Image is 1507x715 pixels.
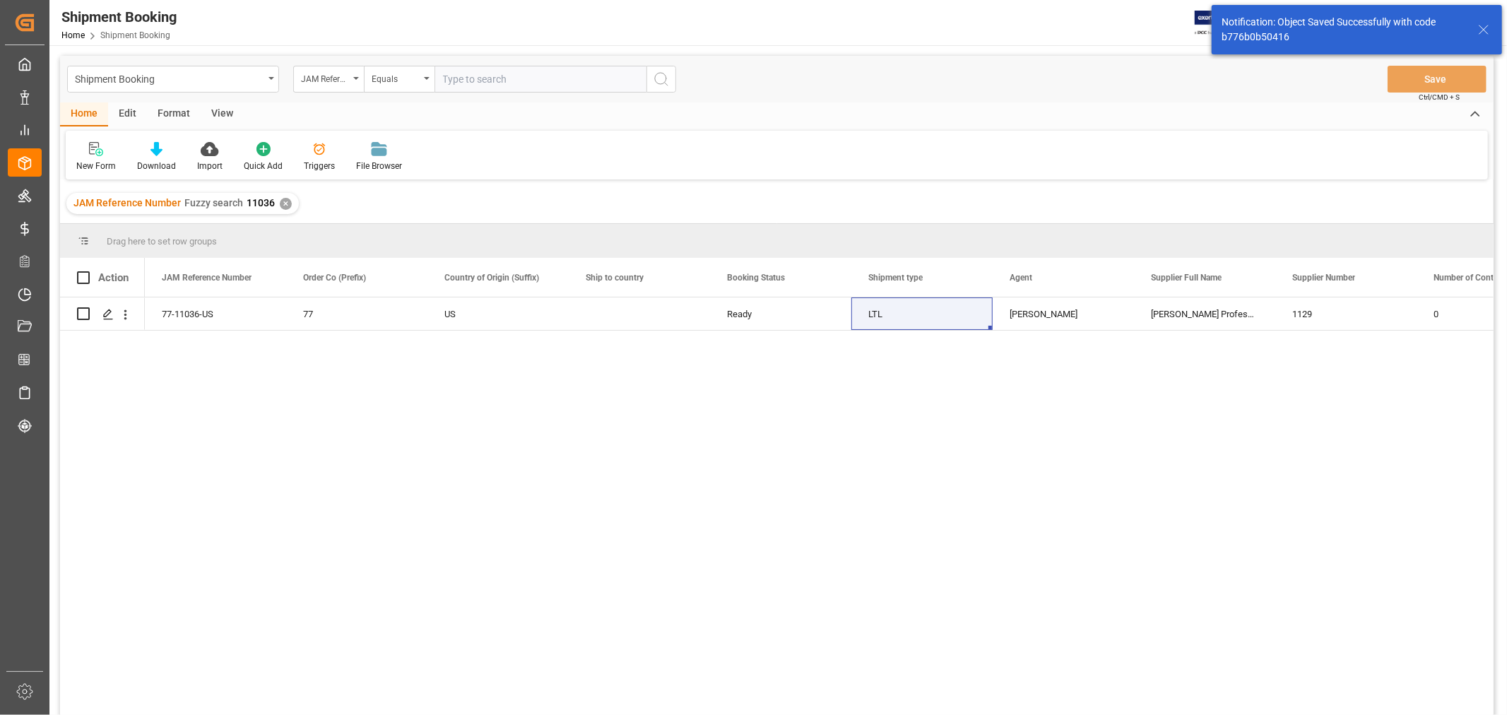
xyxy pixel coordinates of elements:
div: Download [137,160,176,172]
span: Shipment type [868,273,923,283]
div: File Browser [356,160,402,172]
span: 11036 [247,197,275,208]
div: New Form [76,160,116,172]
span: Ctrl/CMD + S [1419,92,1460,102]
span: Fuzzy search [184,197,243,208]
div: Quick Add [244,160,283,172]
div: JAM Reference Number [301,69,349,85]
div: Edit [108,102,147,126]
button: open menu [364,66,435,93]
div: LTL [868,298,976,331]
div: View [201,102,244,126]
div: Action [98,271,129,284]
span: Ship to country [586,273,644,283]
div: Import [197,160,223,172]
div: Triggers [304,160,335,172]
div: Ready [727,298,834,331]
button: open menu [67,66,279,93]
div: [PERSON_NAME] [1010,298,1117,331]
div: Shipment Booking [75,69,264,87]
div: Equals [372,69,420,85]
div: 77 [303,298,410,331]
button: search button [646,66,676,93]
span: Agent [1010,273,1032,283]
button: open menu [293,66,364,93]
div: US [444,298,552,331]
span: Drag here to set row groups [107,236,217,247]
button: Save [1388,66,1487,93]
span: Supplier Full Name [1151,273,1222,283]
div: Shipment Booking [61,6,177,28]
span: Supplier Number [1292,273,1355,283]
div: 77-11036-US [145,297,286,330]
a: Home [61,30,85,40]
input: Type to search [435,66,646,93]
span: Booking Status [727,273,785,283]
span: JAM Reference Number [73,197,181,208]
div: Format [147,102,201,126]
span: Country of Origin (Suffix) [444,273,539,283]
div: 1129 [1275,297,1417,330]
div: Press SPACE to select this row. [60,297,145,331]
div: Notification: Object Saved Successfully with code b776b0b50416 [1222,15,1465,45]
span: JAM Reference Number [162,273,252,283]
div: [PERSON_NAME] Professional, Inc. [1134,297,1275,330]
span: Order Co (Prefix) [303,273,366,283]
div: Home [60,102,108,126]
div: ✕ [280,198,292,210]
img: Exertis%20JAM%20-%20Email%20Logo.jpg_1722504956.jpg [1195,11,1243,35]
